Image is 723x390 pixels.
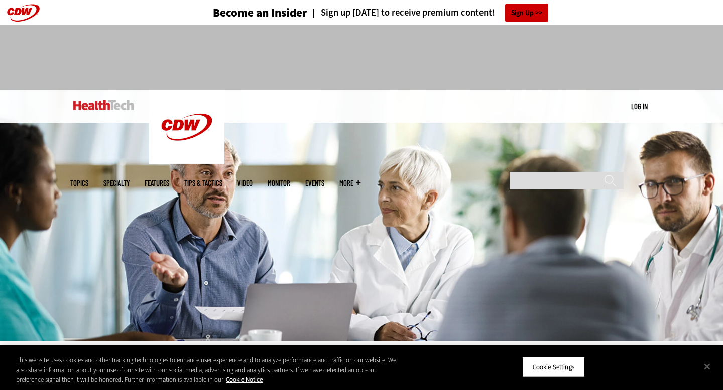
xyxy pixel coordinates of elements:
[184,179,222,187] a: Tips & Tactics
[175,7,307,19] a: Become an Insider
[522,356,585,377] button: Cookie Settings
[307,8,495,18] a: Sign up [DATE] to receive premium content!
[149,156,224,167] a: CDW
[70,179,88,187] span: Topics
[631,102,648,111] a: Log in
[179,35,544,80] iframe: advertisement
[226,375,263,384] a: More information about your privacy
[149,90,224,164] img: Home
[631,101,648,112] div: User menu
[145,179,169,187] a: Features
[305,179,324,187] a: Events
[16,355,398,385] div: This website uses cookies and other tracking technologies to enhance user experience and to analy...
[237,179,253,187] a: Video
[213,7,307,19] h3: Become an Insider
[268,179,290,187] a: MonITor
[73,100,134,110] img: Home
[505,4,548,22] a: Sign Up
[339,179,360,187] span: More
[103,179,130,187] span: Specialty
[696,355,718,377] button: Close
